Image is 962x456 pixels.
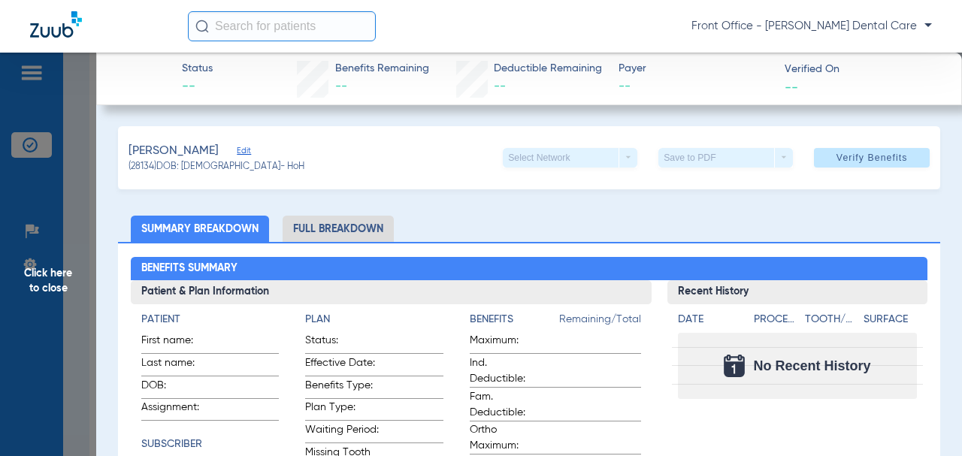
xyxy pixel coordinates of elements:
[335,80,347,92] span: --
[305,400,379,420] span: Plan Type:
[182,61,213,77] span: Status
[141,378,215,398] span: DOB:
[678,312,741,333] app-breakdown-title: Date
[814,148,930,168] button: Verify Benefits
[619,77,771,96] span: --
[836,152,908,164] span: Verify Benefits
[237,146,250,160] span: Edit
[470,312,559,333] app-breakdown-title: Benefits
[182,77,213,96] span: --
[131,257,927,281] h2: Benefits Summary
[141,333,215,353] span: First name:
[887,384,962,456] iframe: Chat Widget
[195,20,209,33] img: Search Icon
[754,312,800,328] h4: Procedure
[785,79,798,95] span: --
[619,61,771,77] span: Payer
[283,216,394,242] li: Full Breakdown
[864,312,917,333] app-breakdown-title: Surface
[305,355,379,376] span: Effective Date:
[724,355,745,377] img: Calendar
[131,280,651,304] h3: Patient & Plan Information
[559,312,641,333] span: Remaining/Total
[864,312,917,328] h4: Surface
[141,436,279,452] h4: Subscriber
[691,19,932,34] span: Front Office - [PERSON_NAME] Dental Care
[470,422,543,454] span: Ortho Maximum:
[678,312,741,328] h4: Date
[494,61,602,77] span: Deductible Remaining
[335,61,429,77] span: Benefits Remaining
[305,422,379,442] span: Waiting Period:
[805,312,858,328] h4: Tooth/Quad
[131,216,269,242] li: Summary Breakdown
[494,80,506,92] span: --
[754,358,871,373] span: No Recent History
[141,355,215,376] span: Last name:
[129,142,219,161] span: [PERSON_NAME]
[30,11,82,38] img: Zuub Logo
[305,378,379,398] span: Benefits Type:
[667,280,927,304] h3: Recent History
[470,312,559,328] h4: Benefits
[470,355,543,387] span: Ind. Deductible:
[305,333,379,353] span: Status:
[754,312,800,333] app-breakdown-title: Procedure
[188,11,376,41] input: Search for patients
[470,389,543,421] span: Fam. Deductible:
[470,333,543,353] span: Maximum:
[785,62,937,77] span: Verified On
[129,161,304,174] span: (28134) DOB: [DEMOGRAPHIC_DATA] - HoH
[141,400,215,420] span: Assignment:
[141,312,279,328] h4: Patient
[805,312,858,333] app-breakdown-title: Tooth/Quad
[305,312,443,328] h4: Plan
